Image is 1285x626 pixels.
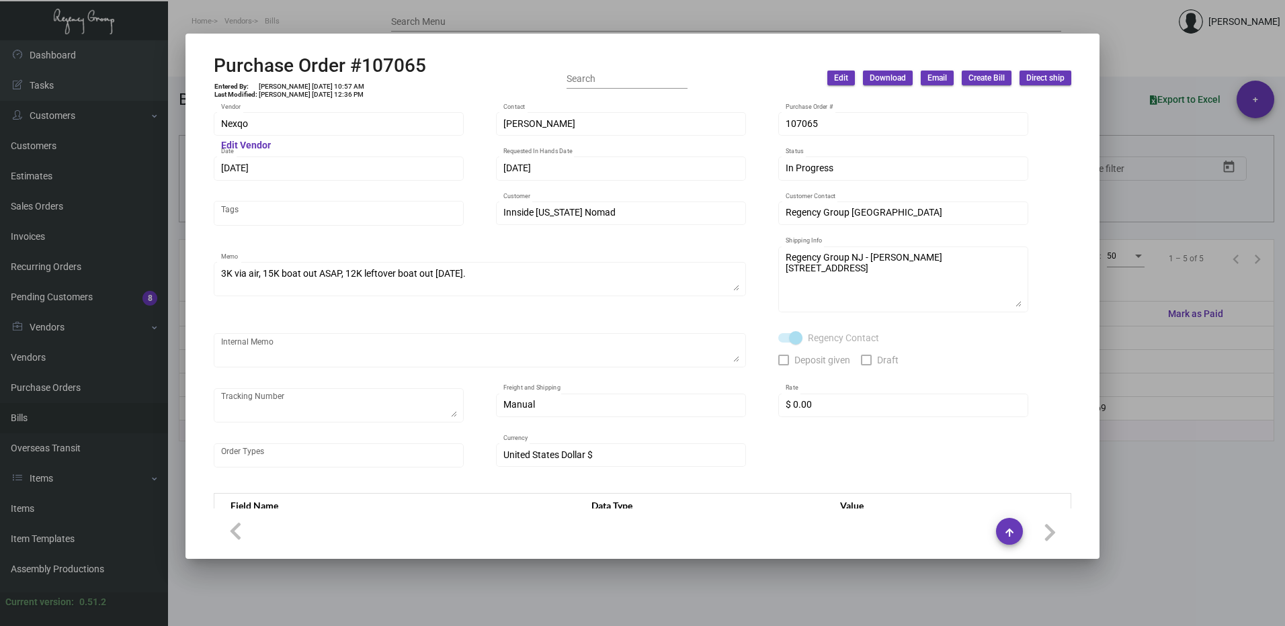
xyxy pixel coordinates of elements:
td: Entered By: [214,83,258,91]
h2: Purchase Order #107065 [214,54,426,77]
div: Current version: [5,595,74,609]
td: [PERSON_NAME] [DATE] 10:57 AM [258,83,365,91]
span: In Progress [786,163,833,173]
span: Email [927,73,947,84]
button: Create Bill [962,71,1011,85]
span: Deposit given [794,352,850,368]
span: Draft [877,352,899,368]
button: Email [921,71,954,85]
div: 0.51.2 [79,595,106,609]
th: Data Type [578,494,827,517]
td: [PERSON_NAME] [DATE] 12:36 PM [258,91,365,99]
button: Download [863,71,913,85]
th: Value [827,494,1071,517]
span: Manual [503,399,535,410]
span: Edit [834,73,848,84]
button: Edit [827,71,855,85]
span: Regency Contact [808,330,879,346]
th: Field Name [214,494,579,517]
span: Create Bill [968,73,1005,84]
button: Direct ship [1020,71,1071,85]
span: Download [870,73,906,84]
td: Last Modified: [214,91,258,99]
mat-hint: Edit Vendor [221,140,271,151]
span: Direct ship [1026,73,1065,84]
